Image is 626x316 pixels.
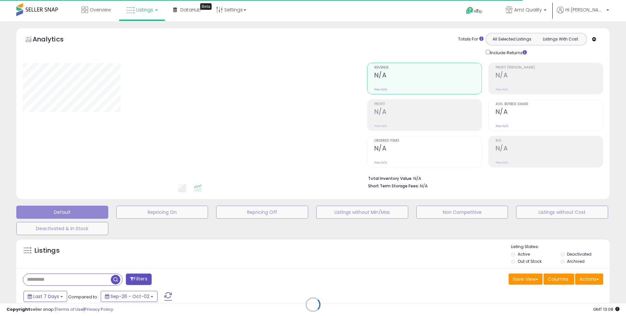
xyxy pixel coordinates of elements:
[90,7,111,13] span: Overview
[461,2,495,21] a: Help
[496,87,508,91] small: Prev: N/A
[368,174,598,182] li: N/A
[496,145,603,153] h2: N/A
[180,7,201,13] span: DataHub
[16,222,108,235] button: Deactivated & In Stock
[316,206,408,219] button: Listings without Min/Max
[496,161,508,165] small: Prev: N/A
[416,206,508,219] button: Non Competitive
[7,307,113,313] div: seller snap | |
[536,35,585,43] button: Listings With Cost
[368,183,419,189] b: Short Term Storage Fees:
[374,161,387,165] small: Prev: N/A
[488,35,536,43] button: All Selected Listings
[33,35,76,45] h5: Analytics
[7,306,30,312] strong: Copyright
[557,7,609,21] a: Hi [PERSON_NAME]
[474,8,483,14] span: Help
[420,183,428,189] span: N/A
[374,87,387,91] small: Prev: N/A
[466,7,474,15] i: Get Help
[458,36,484,42] div: Totals For
[374,103,482,106] span: Profit
[374,145,482,153] h2: N/A
[368,176,412,181] b: Total Inventory Value:
[496,124,508,128] small: Prev: N/A
[514,7,542,13] span: Amz Quality
[565,7,604,13] span: Hi [PERSON_NAME]
[516,206,608,219] button: Listings without Cost
[374,124,387,128] small: Prev: N/A
[374,66,482,70] span: Revenue
[496,108,603,117] h2: N/A
[136,7,153,13] span: Listings
[216,206,308,219] button: Repricing Off
[496,66,603,70] span: Profit [PERSON_NAME]
[496,103,603,106] span: Avg. Buybox Share
[374,108,482,117] h2: N/A
[374,139,482,143] span: Ordered Items
[496,139,603,143] span: ROI
[374,71,482,80] h2: N/A
[16,206,108,219] button: Default
[496,71,603,80] h2: N/A
[200,3,212,10] div: Tooltip anchor
[481,49,535,56] div: Include Returns
[116,206,208,219] button: Repricing On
